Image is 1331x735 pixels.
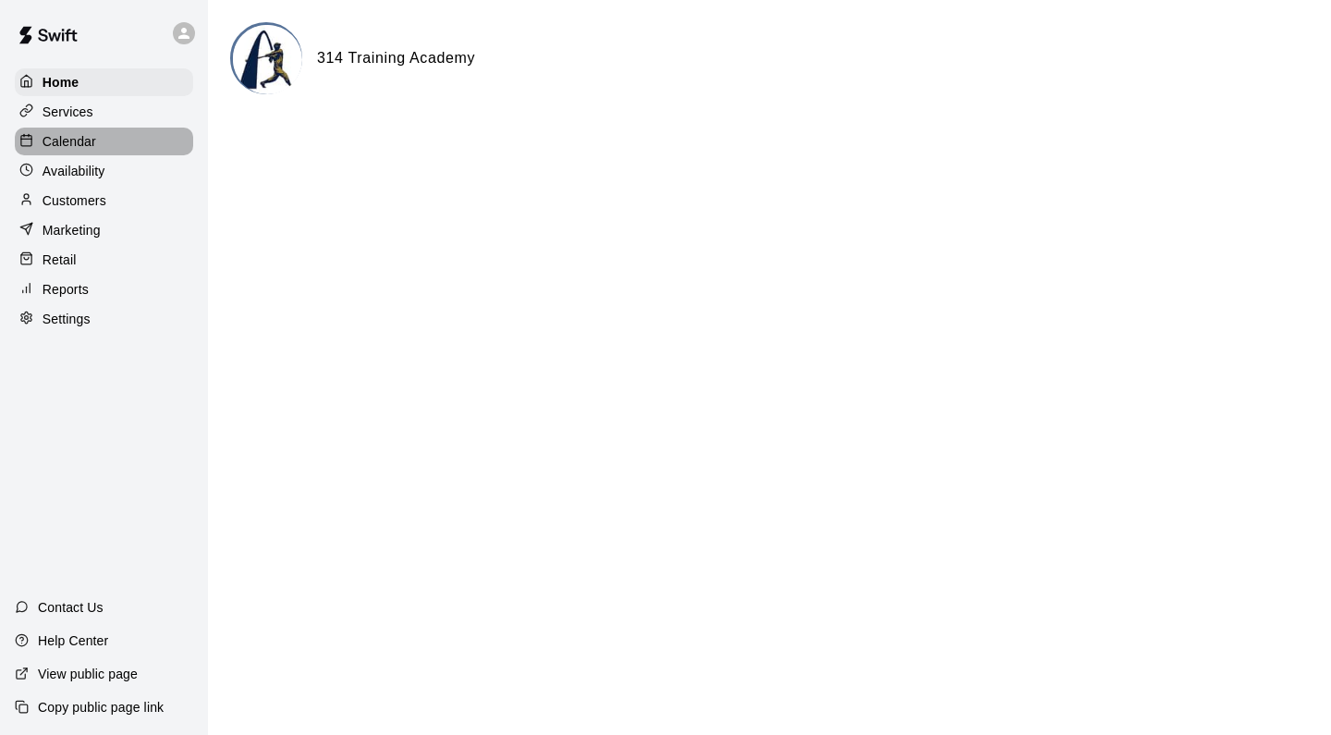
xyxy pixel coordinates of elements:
[233,25,302,94] img: 314 Training Academy logo
[15,128,193,155] a: Calendar
[15,216,193,244] a: Marketing
[38,598,104,617] p: Contact Us
[38,631,108,650] p: Help Center
[15,276,193,303] a: Reports
[43,221,101,239] p: Marketing
[43,191,106,210] p: Customers
[15,157,193,185] a: Availability
[43,73,79,92] p: Home
[15,98,193,126] a: Services
[43,251,77,269] p: Retail
[43,103,93,121] p: Services
[38,665,138,683] p: View public page
[43,310,91,328] p: Settings
[15,305,193,333] a: Settings
[43,162,105,180] p: Availability
[15,68,193,96] a: Home
[43,132,96,151] p: Calendar
[15,246,193,274] a: Retail
[43,280,89,299] p: Reports
[15,187,193,214] a: Customers
[38,698,164,717] p: Copy public page link
[317,46,475,70] h6: 314 Training Academy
